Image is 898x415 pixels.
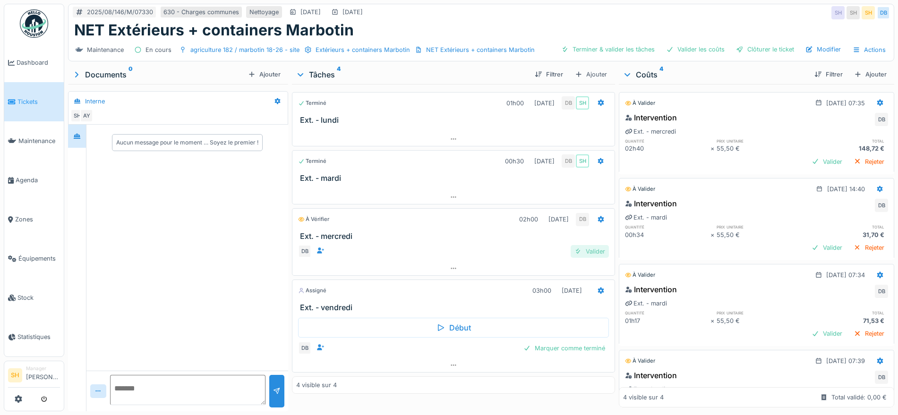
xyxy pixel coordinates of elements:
div: Rejeter [850,241,888,254]
div: × [710,144,717,153]
div: [DATE] 07:39 [826,356,865,365]
li: SH [8,368,22,382]
div: 55,50 € [717,230,802,239]
div: DB [875,371,888,384]
div: 630 - Charges communes [163,8,239,17]
div: Valider les coûts [662,43,728,56]
h6: quantité [625,224,710,230]
div: DB [875,285,888,298]
div: Filtrer [531,68,567,81]
div: Intervention [625,112,677,123]
div: Filtrer [811,68,847,81]
a: Dashboard [4,43,64,82]
div: Extérieurs + containers Marbotin [316,45,410,54]
div: [DATE] [562,286,582,295]
a: Statistiques [4,317,64,356]
a: Stock [4,278,64,317]
img: Badge_color-CXgf-gQk.svg [20,9,48,38]
span: Équipements [18,254,60,263]
span: Tickets [17,97,60,106]
span: Statistiques [17,332,60,341]
div: agriculture 182 / marbotin 18-26 - site [190,45,299,54]
div: En cours [145,45,171,54]
div: Ajouter [571,68,611,81]
div: Intervention [625,370,677,381]
sup: 4 [659,69,663,80]
div: Coûts [623,69,807,80]
div: DB [562,154,575,168]
div: 55,50 € [717,144,802,153]
div: DB [562,96,575,110]
h6: prix unitaire [717,224,802,230]
div: 00h34 [625,230,710,239]
h6: total [803,224,888,230]
h6: quantité [625,310,710,316]
div: × [710,316,717,325]
a: SH Manager[PERSON_NAME] [8,365,60,388]
h6: prix unitaire [717,138,802,144]
div: Assigné [298,287,326,295]
span: Agenda [16,176,60,185]
div: Ext. - mardi [625,213,667,222]
a: Agenda [4,161,64,200]
div: Aucun message pour le moment … Soyez le premier ! [116,138,258,147]
div: Terminé [298,99,326,107]
div: 03h00 [532,286,551,295]
div: NET Extérieurs + containers Marbotin [426,45,535,54]
div: 4 visible sur 4 [623,393,664,402]
div: Terminé [298,157,326,165]
div: 01h00 [506,99,524,108]
div: Valider [808,327,846,340]
div: Nettoyage [249,8,279,17]
div: 55,50 € [717,316,802,325]
div: Ext. - lundi [625,385,665,394]
div: Ext. - mercredi [625,127,676,136]
div: DB [875,113,888,126]
div: 02h00 [519,215,538,224]
div: Interne [85,97,105,106]
h1: NET Extérieurs + containers Marbotin [74,21,354,39]
div: À valider [625,185,655,193]
div: SH [831,6,845,19]
div: À vérifier [298,215,329,223]
h3: Ext. - vendredi [300,303,611,312]
div: Ajouter [244,68,284,81]
h6: total [803,138,888,144]
h3: Ext. - mercredi [300,232,611,241]
div: À valider [625,99,655,107]
h3: Ext. - mardi [300,174,611,183]
div: SH [847,6,860,19]
div: × [710,230,717,239]
div: 00h30 [505,157,524,166]
div: Ext. - mardi [625,299,667,308]
h6: quantité [625,138,710,144]
div: [DATE] 07:35 [826,99,865,108]
h6: prix unitaire [717,310,802,316]
div: Clôturer le ticket [732,43,798,56]
div: À valider [625,271,655,279]
div: 148,72 € [803,144,888,153]
div: Valider [571,245,609,258]
div: [DATE] [548,215,569,224]
div: Intervention [625,284,677,295]
div: Marquer comme terminé [520,342,609,355]
span: Maintenance [18,136,60,145]
div: [DATE] [300,8,321,17]
div: SH [576,96,589,110]
div: AY [80,109,93,122]
a: Zones [4,200,64,239]
div: [DATE] [534,157,555,166]
div: SH [70,109,84,122]
div: Ajouter [850,68,890,81]
div: Total validé: 0,00 € [831,393,887,402]
div: À valider [625,357,655,365]
div: DB [298,341,311,355]
div: Valider [808,241,846,254]
div: [DATE] 07:34 [826,271,865,279]
div: DB [875,199,888,212]
div: SH [862,6,875,19]
span: Zones [15,215,60,224]
li: [PERSON_NAME] [26,365,60,385]
div: 31,70 € [803,230,888,239]
div: Tâches [296,69,527,80]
